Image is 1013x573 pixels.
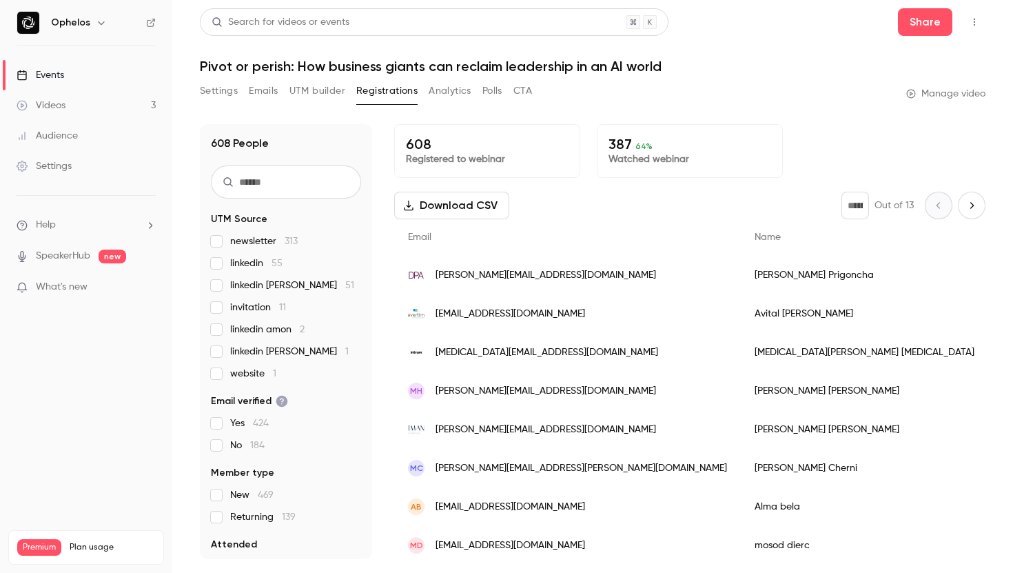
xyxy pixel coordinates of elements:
[741,333,988,372] div: [MEDICAL_DATA][PERSON_NAME] [MEDICAL_DATA]
[741,410,988,449] div: [PERSON_NAME] [PERSON_NAME]
[139,281,156,294] iframe: Noticeable Trigger
[211,135,269,152] h1: 608 People
[230,510,296,524] span: Returning
[906,87,985,101] a: Manage video
[408,305,424,322] img: avertim.be
[406,152,569,166] p: Registered to webinar
[436,500,585,514] span: [EMAIL_ADDRESS][DOMAIN_NAME]
[211,394,288,408] span: Email verified
[741,372,988,410] div: [PERSON_NAME] [PERSON_NAME]
[436,423,656,437] span: [PERSON_NAME][EMAIL_ADDRESS][DOMAIN_NAME]
[408,421,424,438] img: imancapital.com
[741,449,988,487] div: [PERSON_NAME] Cherni
[408,267,424,283] img: mydata.bg
[406,136,569,152] p: 608
[356,80,418,102] button: Registrations
[741,526,988,565] div: mosod dierc
[436,461,727,476] span: [PERSON_NAME][EMAIL_ADDRESS][PERSON_NAME][DOMAIN_NAME]
[17,12,39,34] img: Ophelos
[249,80,278,102] button: Emails
[345,347,349,356] span: 1
[958,192,985,219] button: Next page
[36,280,88,294] span: What's new
[51,16,90,30] h6: Ophelos
[482,80,502,102] button: Polls
[741,294,988,333] div: Avital [PERSON_NAME]
[17,539,61,556] span: Premium
[230,323,305,336] span: linkedin amon
[436,268,656,283] span: [PERSON_NAME][EMAIL_ADDRESS][DOMAIN_NAME]
[410,385,422,397] span: MH
[230,257,283,270] span: linkedin
[272,259,283,268] span: 55
[289,80,345,102] button: UTM builder
[755,232,781,242] span: Name
[230,301,286,314] span: invitation
[408,232,431,242] span: Email
[273,369,276,379] span: 1
[200,58,985,74] h1: Pivot or perish: How business giants can reclaim leadership in an AI world
[230,345,349,359] span: linkedin [PERSON_NAME]
[436,539,585,553] span: [EMAIL_ADDRESS][DOMAIN_NAME]
[36,249,90,263] a: SpeakerHub
[635,141,653,151] span: 64 %
[408,344,424,361] img: intrum.com
[253,419,269,428] span: 424
[436,384,656,399] span: [PERSON_NAME][EMAIL_ADDRESS][DOMAIN_NAME]
[282,512,296,522] span: 139
[898,8,952,36] button: Share
[211,212,267,226] span: UTM Source
[410,462,423,474] span: MC
[741,256,988,294] div: [PERSON_NAME] Prigoncha
[17,218,156,232] li: help-dropdown-opener
[17,99,65,112] div: Videos
[513,80,532,102] button: CTA
[230,488,274,502] span: New
[608,152,771,166] p: Watched webinar
[230,439,265,452] span: No
[394,192,509,219] button: Download CSV
[258,490,274,500] span: 469
[36,218,56,232] span: Help
[741,487,988,526] div: Alma bela
[300,325,305,334] span: 2
[285,237,298,246] span: 313
[429,80,471,102] button: Analytics
[230,279,354,292] span: linkedin [PERSON_NAME]
[211,538,257,552] span: Attended
[17,159,72,173] div: Settings
[436,345,658,360] span: [MEDICAL_DATA][EMAIL_ADDRESS][DOMAIN_NAME]
[230,367,276,381] span: website
[608,136,771,152] p: 387
[874,199,914,212] p: Out of 13
[410,539,423,552] span: md
[250,441,265,450] span: 184
[70,542,155,553] span: Plan usage
[200,80,238,102] button: Settings
[279,303,286,312] span: 11
[99,250,126,263] span: new
[230,234,298,248] span: newsletter
[17,129,78,143] div: Audience
[17,68,64,82] div: Events
[212,15,349,30] div: Search for videos or events
[211,466,274,480] span: Member type
[345,281,354,290] span: 51
[411,501,422,513] span: Ab
[436,307,585,321] span: [EMAIL_ADDRESS][DOMAIN_NAME]
[230,416,269,430] span: Yes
